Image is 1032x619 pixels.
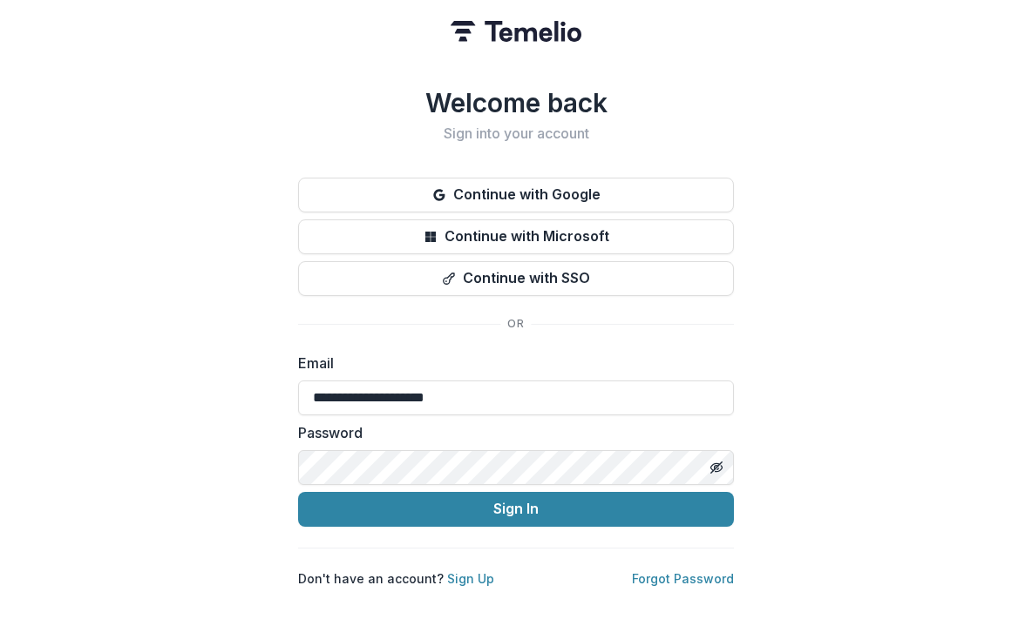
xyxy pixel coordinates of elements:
button: Continue with SSO [298,261,734,296]
h2: Sign into your account [298,125,734,142]
button: Continue with Google [298,178,734,212]
label: Password [298,422,723,443]
p: Don't have an account? [298,569,494,588]
a: Sign Up [447,571,494,586]
button: Sign In [298,492,734,527]
a: Forgot Password [632,571,734,586]
button: Continue with Microsoft [298,219,734,254]
button: Toggle password visibility [703,454,730,481]
img: Temelio [451,21,581,42]
h1: Welcome back [298,87,734,118]
label: Email [298,353,723,373]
